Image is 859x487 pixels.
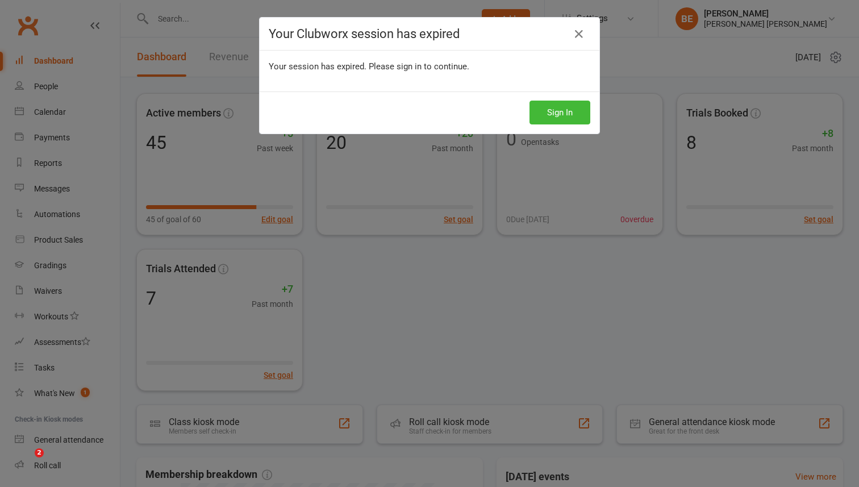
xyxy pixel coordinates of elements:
iframe: Intercom live chat [11,448,39,476]
button: Sign In [529,101,590,124]
h4: Your Clubworx session has expired [269,27,590,41]
a: Close [570,25,588,43]
span: 2 [35,448,44,457]
span: Your session has expired. Please sign in to continue. [269,61,469,72]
